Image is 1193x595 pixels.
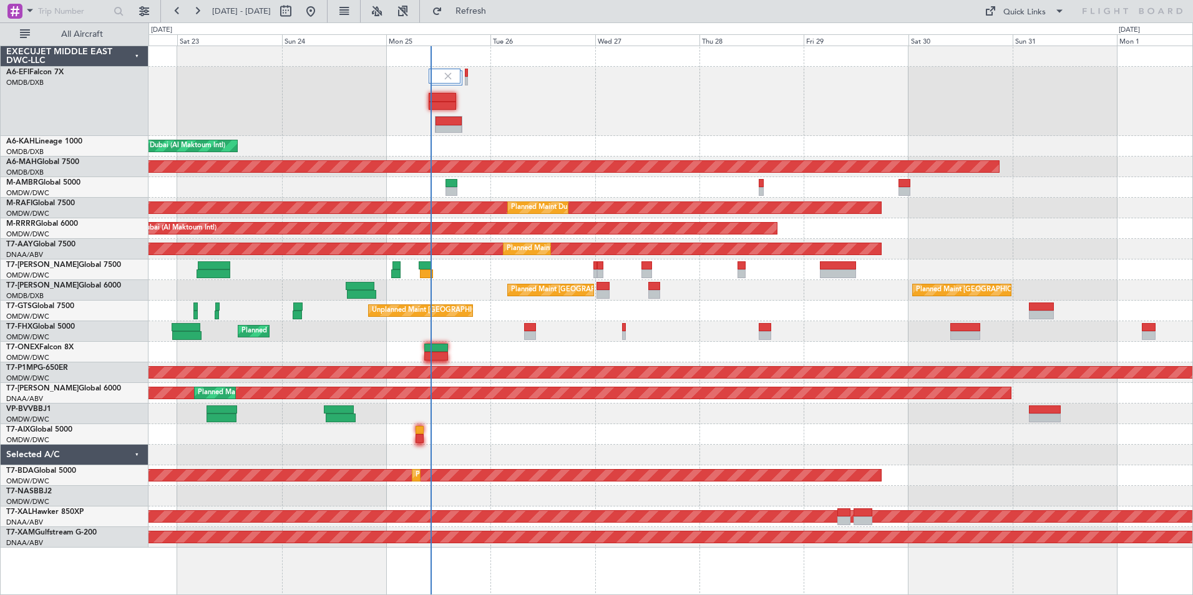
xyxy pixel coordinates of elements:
div: Planned Maint [GEOGRAPHIC_DATA] ([GEOGRAPHIC_DATA] Intl) [916,281,1124,299]
div: Planned Maint [GEOGRAPHIC_DATA] ([GEOGRAPHIC_DATA] Intl) [511,281,719,299]
a: OMDW/DWC [6,209,49,218]
a: T7-BDAGlobal 5000 [6,467,76,475]
span: T7-XAL [6,508,32,516]
div: Sun 24 [282,34,386,46]
a: DNAA/ABV [6,394,43,404]
a: T7-FHXGlobal 5000 [6,323,75,331]
a: A6-EFIFalcon 7X [6,69,64,76]
button: Quick Links [978,1,1071,21]
span: T7-AIX [6,426,30,433]
a: A6-KAHLineage 1000 [6,138,82,145]
a: T7-ONEXFalcon 8X [6,344,74,351]
span: M-RAFI [6,200,32,207]
a: DNAA/ABV [6,250,43,259]
div: Mon 25 [386,34,490,46]
a: T7-XALHawker 850XP [6,508,84,516]
a: T7-GTSGlobal 7500 [6,302,74,310]
a: OMDW/DWC [6,415,49,424]
a: A6-MAHGlobal 7500 [6,158,79,166]
a: T7-XAMGulfstream G-200 [6,529,97,536]
a: OMDW/DWC [6,476,49,486]
span: T7-BDA [6,467,34,475]
a: OMDW/DWC [6,312,49,321]
span: Refresh [445,7,497,16]
a: T7-AIXGlobal 5000 [6,426,72,433]
a: M-RRRRGlobal 6000 [6,220,78,228]
span: T7-ONEX [6,344,39,351]
span: T7-[PERSON_NAME] [6,261,79,269]
div: Planned Maint Dubai (Al Maktoum Intl) [102,137,225,155]
button: Refresh [426,1,501,21]
span: T7-AAY [6,241,33,248]
a: DNAA/ABV [6,518,43,527]
a: T7-[PERSON_NAME]Global 6000 [6,282,121,289]
div: Planned Maint [GEOGRAPHIC_DATA] ([GEOGRAPHIC_DATA]) [241,322,438,341]
span: T7-XAM [6,529,35,536]
input: Trip Number [38,2,110,21]
span: All Aircraft [32,30,132,39]
span: T7-NAS [6,488,34,495]
div: Sun 31 [1013,34,1117,46]
span: A6-EFI [6,69,29,76]
div: Planned Maint Dubai (Al Maktoum Intl) [507,239,630,258]
div: Quick Links [1003,6,1046,19]
a: OMDW/DWC [6,230,49,239]
img: gray-close.svg [442,70,454,82]
a: T7-AAYGlobal 7500 [6,241,75,248]
a: M-RAFIGlobal 7500 [6,200,75,207]
span: M-AMBR [6,179,38,186]
a: T7-[PERSON_NAME]Global 6000 [6,385,121,392]
a: T7-P1MPG-650ER [6,364,68,372]
span: VP-BVV [6,405,33,413]
div: Sat 30 [908,34,1013,46]
span: T7-[PERSON_NAME] [6,385,79,392]
a: DNAA/ABV [6,538,43,548]
div: Planned Maint Dubai (Al Maktoum Intl) [198,384,321,402]
div: Planned Maint Dubai (Al Maktoum Intl) [94,219,217,238]
a: OMDW/DWC [6,435,49,445]
span: T7-GTS [6,302,32,310]
span: A6-MAH [6,158,37,166]
a: T7-NASBBJ2 [6,488,52,495]
a: T7-[PERSON_NAME]Global 7500 [6,261,121,269]
span: T7-FHX [6,323,32,331]
div: Fri 29 [804,34,908,46]
a: M-AMBRGlobal 5000 [6,179,80,186]
a: OMDB/DXB [6,168,44,177]
a: OMDW/DWC [6,374,49,383]
div: Planned Maint Dubai (Al Maktoum Intl) [511,198,634,217]
button: All Aircraft [14,24,135,44]
div: Wed 27 [595,34,699,46]
a: OMDW/DWC [6,332,49,342]
span: T7-[PERSON_NAME] [6,282,79,289]
div: Tue 26 [490,34,595,46]
span: T7-P1MP [6,364,37,372]
a: OMDB/DXB [6,291,44,301]
a: VP-BVVBBJ1 [6,405,51,413]
a: OMDW/DWC [6,497,49,506]
a: OMDW/DWC [6,353,49,362]
span: A6-KAH [6,138,35,145]
div: [DATE] [151,25,172,36]
div: Sat 23 [177,34,281,46]
a: OMDW/DWC [6,271,49,280]
div: [DATE] [1119,25,1140,36]
span: M-RRRR [6,220,36,228]
div: Planned Maint Dubai (Al Maktoum Intl) [416,466,538,485]
a: OMDB/DXB [6,147,44,157]
span: [DATE] - [DATE] [212,6,271,17]
a: OMDW/DWC [6,188,49,198]
a: OMDB/DXB [6,78,44,87]
div: Thu 28 [699,34,804,46]
div: Unplanned Maint [GEOGRAPHIC_DATA] (Seletar) [372,301,527,320]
